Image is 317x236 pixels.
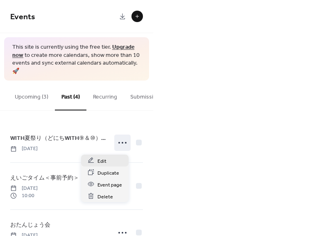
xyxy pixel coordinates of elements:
[86,81,124,110] button: Recurring
[97,157,106,165] span: Edit
[8,81,55,110] button: Upcoming (3)
[12,43,141,75] span: This site is currently using the free tier. to create more calendars, show more than 10 events an...
[97,192,113,201] span: Delete
[10,220,50,229] a: おたんじょう会
[10,133,106,143] a: WITH夏祭り（どにちWITH⑨＆⑩）＜事前予約＞
[10,184,38,192] span: [DATE]
[97,180,122,189] span: Event page
[10,9,35,25] span: Events
[10,134,106,143] span: WITH夏祭り（どにちWITH⑨＆⑩）＜事前予約＞
[10,173,79,182] a: えいごタイム＜事前予約＞
[10,220,50,229] span: おたんじょう会
[55,81,86,110] button: Past (4)
[97,169,119,177] span: Duplicate
[124,81,169,110] button: Submissions
[10,173,79,182] span: えいごタイム＜事前予約＞
[10,192,38,200] span: 10:00
[12,42,134,61] a: Upgrade now
[10,145,38,153] span: [DATE]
